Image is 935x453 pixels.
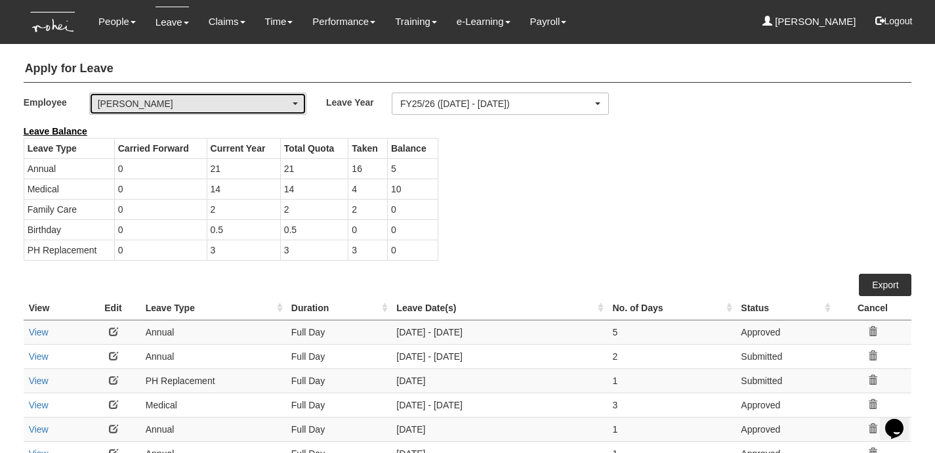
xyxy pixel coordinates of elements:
[607,344,736,368] td: 2
[391,368,607,393] td: [DATE]
[24,126,87,137] b: Leave Balance
[326,93,392,112] label: Leave Year
[387,179,438,199] td: 10
[387,219,438,240] td: 0
[736,393,833,417] td: Approved
[280,199,348,219] td: 2
[280,179,348,199] td: 14
[140,296,286,320] th: Leave Type : activate to sort column ascending
[207,199,280,219] td: 2
[24,158,114,179] td: Annual
[114,179,207,199] td: 0
[859,274,911,296] a: Export
[348,219,388,240] td: 0
[391,417,607,441] td: [DATE]
[207,179,280,199] td: 14
[312,7,375,37] a: Performance
[736,344,833,368] td: Submitted
[607,320,736,344] td: 5
[607,296,736,320] th: No. of Days : activate to sort column ascending
[29,400,49,410] a: View
[207,240,280,260] td: 3
[736,320,833,344] td: Approved
[607,417,736,441] td: 1
[24,56,912,83] h4: Apply for Leave
[140,393,286,417] td: Medical
[280,138,348,158] th: Total Quota
[280,158,348,179] td: 21
[866,5,922,37] button: Logout
[24,296,87,320] th: View
[265,7,293,37] a: Time
[24,240,114,260] td: PH Replacement
[24,138,114,158] th: Leave Type
[286,296,392,320] th: Duration : activate to sort column ascending
[736,417,833,441] td: Approved
[391,296,607,320] th: Leave Date(s) : activate to sort column ascending
[140,417,286,441] td: Annual
[156,7,189,37] a: Leave
[395,7,437,37] a: Training
[530,7,567,37] a: Payroll
[286,320,392,344] td: Full Day
[114,219,207,240] td: 0
[607,393,736,417] td: 3
[207,138,280,158] th: Current Year
[736,368,833,393] td: Submitted
[286,417,392,441] td: Full Day
[24,93,89,112] label: Employee
[348,138,388,158] th: Taken
[880,400,922,440] iframe: chat widget
[736,296,833,320] th: Status : activate to sort column ascending
[29,376,49,386] a: View
[98,7,136,37] a: People
[29,424,49,435] a: View
[348,240,388,260] td: 3
[387,240,438,260] td: 0
[391,320,607,344] td: [DATE] - [DATE]
[24,219,114,240] td: Birthday
[391,393,607,417] td: [DATE] - [DATE]
[348,158,388,179] td: 16
[348,199,388,219] td: 2
[86,296,140,320] th: Edit
[286,368,392,393] td: Full Day
[207,158,280,179] td: 21
[24,179,114,199] td: Medical
[286,393,392,417] td: Full Day
[24,199,114,219] td: Family Care
[387,158,438,179] td: 5
[457,7,510,37] a: e-Learning
[114,240,207,260] td: 0
[114,158,207,179] td: 0
[98,97,290,110] div: [PERSON_NAME]
[280,240,348,260] td: 3
[140,320,286,344] td: Annual
[286,344,392,368] td: Full Day
[762,7,856,37] a: [PERSON_NAME]
[209,7,245,37] a: Claims
[387,199,438,219] td: 0
[207,219,280,240] td: 0.5
[140,368,286,393] td: PH Replacement
[400,97,592,110] div: FY25/26 ([DATE] - [DATE])
[114,199,207,219] td: 0
[280,219,348,240] td: 0.5
[387,138,438,158] th: Balance
[29,327,49,337] a: View
[29,351,49,362] a: View
[391,344,607,368] td: [DATE] - [DATE]
[607,368,736,393] td: 1
[89,93,306,115] button: [PERSON_NAME]
[834,296,912,320] th: Cancel
[140,344,286,368] td: Annual
[392,93,609,115] button: FY25/26 ([DATE] - [DATE])
[348,179,388,199] td: 4
[114,138,207,158] th: Carried Forward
